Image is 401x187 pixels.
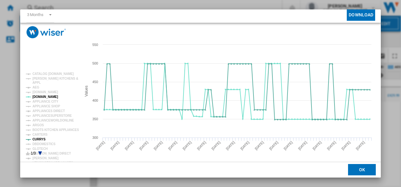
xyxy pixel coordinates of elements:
md-dialog: Product popup [20,9,381,178]
tspan: Values [84,86,88,97]
tspan: [DATE] [340,140,351,151]
tspan: CURRYS [32,138,46,141]
tspan: KENSINGTONAPPLIANCES [32,161,73,165]
div: 3 Months [27,12,44,17]
tspan: GLOTECH [32,147,48,150]
tspan: [DATE] [95,140,106,151]
tspan: [PERSON_NAME] [32,156,59,160]
tspan: APPLIANCES DIRECT [32,109,65,113]
tspan: APPLIANCE SHOP [32,105,60,108]
tspan: [DATE] [211,140,221,151]
tspan: DBDOMESTICS [32,142,55,146]
button: Download [347,9,375,21]
tspan: 500 [92,61,98,65]
tspan: [DATE] [167,140,178,151]
img: logo_wiser_300x94.png [26,26,66,38]
tspan: [DATE] [124,140,134,151]
text: 1/3 [31,151,36,156]
tspan: [DATE] [326,140,337,151]
tspan: 450 [92,80,98,84]
tspan: CATALOG [DOMAIN_NAME] [32,72,74,76]
tspan: [DATE] [312,140,322,151]
tspan: [DATE] [153,140,163,151]
tspan: [DATE] [225,140,235,151]
tspan: [DOMAIN_NAME] [32,90,58,94]
tspan: [DATE] [109,140,120,151]
tspan: [DATE] [138,140,149,151]
tspan: [DATE] [240,140,250,151]
tspan: APPL [32,81,41,84]
tspan: APPLIANCESUPERSTORE [32,114,72,117]
tspan: [DATE] [297,140,308,151]
tspan: APPLIANCE CITY [32,100,58,103]
tspan: [DATE] [196,140,206,151]
tspan: 550 [92,43,98,47]
tspan: [DOMAIN_NAME] [32,95,58,99]
tspan: [PERSON_NAME] DIRECT [32,152,71,155]
tspan: APPLIANCEWORLDONLINE [32,119,74,122]
tspan: BOOTS KITCHEN APPLIANCES [32,128,79,132]
tspan: 300 [92,136,98,139]
tspan: [DATE] [182,140,192,151]
button: OK [348,164,376,176]
tspan: [DATE] [268,140,279,151]
tspan: [DATE] [283,140,293,151]
tspan: 400 [92,99,98,102]
tspan: [PERSON_NAME] KITCHENS & [32,77,78,80]
tspan: 350 [92,117,98,121]
tspan: [DATE] [355,140,365,151]
tspan: CARTERS [32,133,48,136]
tspan: [DATE] [254,140,264,151]
tspan: AEG [32,86,39,89]
tspan: ARGOS [32,123,44,127]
